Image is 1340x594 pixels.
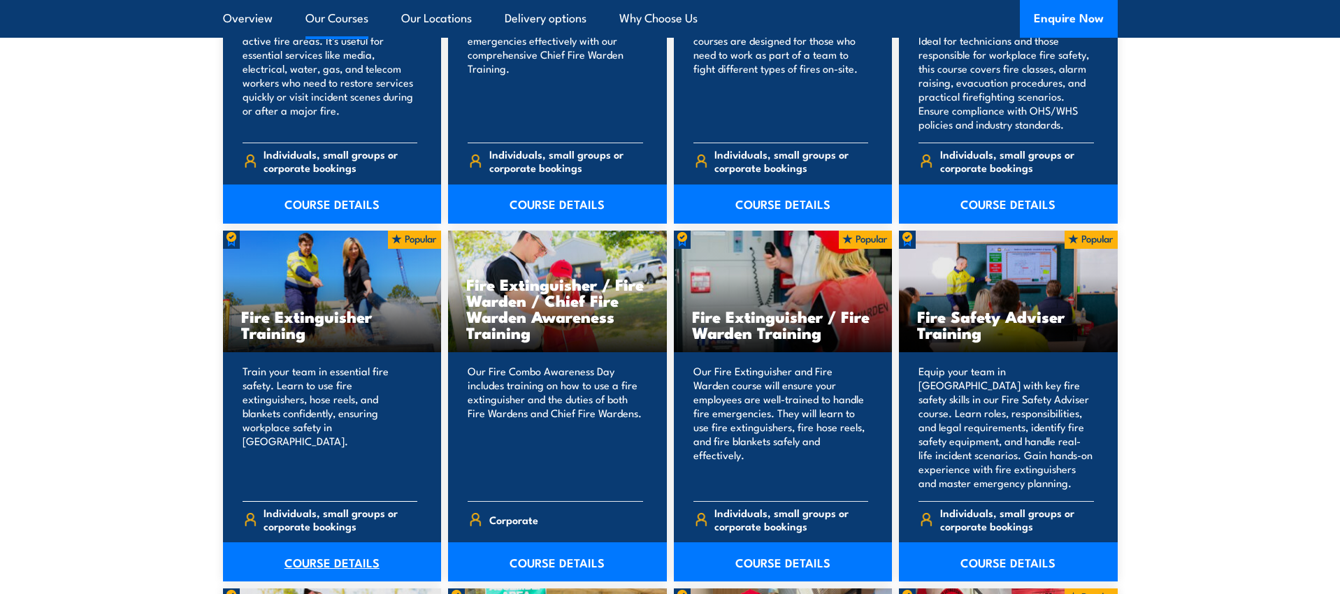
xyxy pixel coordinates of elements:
[264,147,417,174] span: Individuals, small groups or corporate bookings
[489,147,643,174] span: Individuals, small groups or corporate bookings
[468,6,643,131] p: Develop the skills to lead emergency evacuations and manage workplace emergencies effectively wit...
[448,542,667,581] a: COURSE DETAILS
[223,184,442,224] a: COURSE DETAILS
[448,184,667,224] a: COURSE DETAILS
[917,308,1100,340] h3: Fire Safety Adviser Training
[264,506,417,533] span: Individuals, small groups or corporate bookings
[714,506,868,533] span: Individuals, small groups or corporate bookings
[243,6,418,131] p: This 4-hour program is for non-firefighting staff who need to access active fire areas. It's usef...
[223,542,442,581] a: COURSE DETAILS
[899,184,1118,224] a: COURSE DETAILS
[468,364,643,490] p: Our Fire Combo Awareness Day includes training on how to use a fire extinguisher and the duties o...
[899,542,1118,581] a: COURSE DETAILS
[918,364,1094,490] p: Equip your team in [GEOGRAPHIC_DATA] with key fire safety skills in our Fire Safety Adviser cours...
[692,308,874,340] h3: Fire Extinguisher / Fire Warden Training
[918,6,1094,131] p: Learn to use fire extinguishers, hose reels, and fire blankets effectively. Ideal for technicians...
[693,364,869,490] p: Our Fire Extinguisher and Fire Warden course will ensure your employees are well-trained to handl...
[489,509,538,530] span: Corporate
[940,147,1094,174] span: Individuals, small groups or corporate bookings
[693,6,869,131] p: Our nationally accredited Conduct Fire Team Operations training courses are designed for those wh...
[674,184,893,224] a: COURSE DETAILS
[243,364,418,490] p: Train your team in essential fire safety. Learn to use fire extinguishers, hose reels, and blanke...
[714,147,868,174] span: Individuals, small groups or corporate bookings
[674,542,893,581] a: COURSE DETAILS
[940,506,1094,533] span: Individuals, small groups or corporate bookings
[466,276,649,340] h3: Fire Extinguisher / Fire Warden / Chief Fire Warden Awareness Training
[241,308,424,340] h3: Fire Extinguisher Training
